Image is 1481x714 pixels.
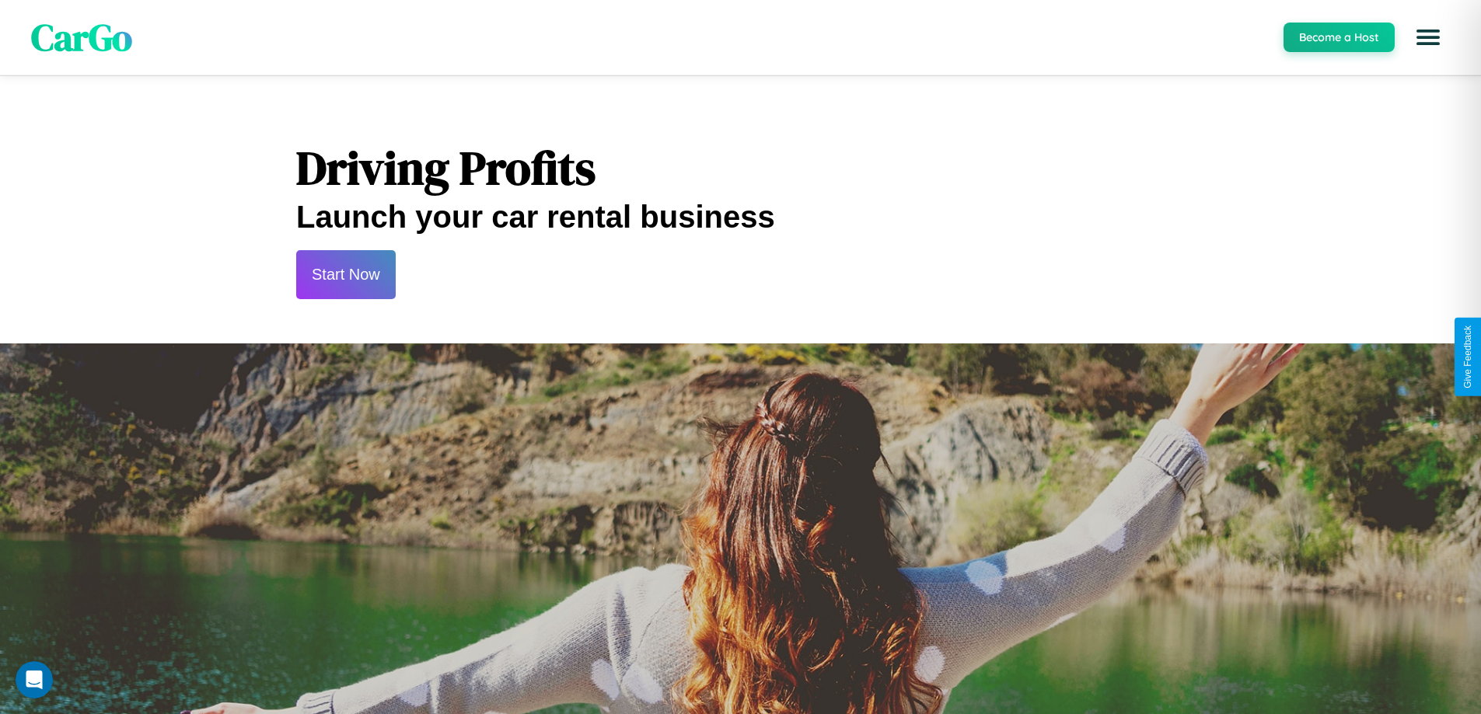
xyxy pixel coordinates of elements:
[1406,16,1450,59] button: Open menu
[1284,23,1395,52] button: Become a Host
[296,136,1185,200] h1: Driving Profits
[31,12,132,63] span: CarGo
[16,661,53,698] iframe: Intercom live chat
[296,200,1185,235] h2: Launch your car rental business
[296,250,396,299] button: Start Now
[1462,326,1473,388] div: Give Feedback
